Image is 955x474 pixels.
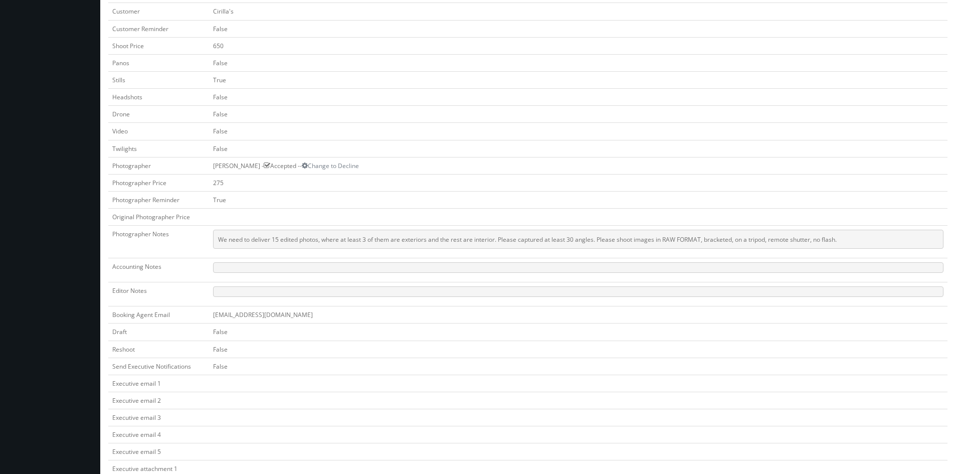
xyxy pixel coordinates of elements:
td: Executive email 4 [108,426,209,443]
td: Draft [108,324,209,341]
td: Photographer Notes [108,226,209,258]
td: Drone [108,106,209,123]
td: Executive email 1 [108,375,209,392]
td: Stills [108,71,209,88]
td: True [209,71,947,88]
td: Photographer [108,157,209,174]
td: Customer Reminder [108,20,209,37]
td: Executive email 5 [108,443,209,460]
td: Cirilla's [209,3,947,20]
td: Photographer Reminder [108,191,209,208]
td: False [209,54,947,71]
pre: We need to deliver 15 edited photos, where at least 3 of them are exteriors and the rest are inte... [213,230,943,249]
td: Booking Agent Email [108,306,209,324]
td: Executive email 3 [108,409,209,426]
td: False [209,89,947,106]
a: Change to Decline [302,162,359,170]
td: False [209,324,947,341]
td: Photographer Price [108,174,209,191]
td: Accounting Notes [108,258,209,282]
td: False [209,20,947,37]
td: True [209,191,947,208]
td: 275 [209,174,947,191]
td: Executive email 2 [108,392,209,409]
td: Send Executive Notifications [108,358,209,375]
td: False [209,123,947,140]
td: Original Photographer Price [108,209,209,226]
td: False [209,106,947,123]
td: Headshots [108,89,209,106]
td: 650 [209,37,947,54]
td: Editor Notes [108,282,209,306]
td: Twilights [108,140,209,157]
td: Reshoot [108,341,209,358]
td: Panos [108,54,209,71]
td: False [209,140,947,157]
td: False [209,358,947,375]
td: [PERSON_NAME] - Accepted -- [209,157,947,174]
td: Video [108,123,209,140]
td: Customer [108,3,209,20]
td: [EMAIL_ADDRESS][DOMAIN_NAME] [209,306,947,324]
td: Shoot Price [108,37,209,54]
td: False [209,341,947,358]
